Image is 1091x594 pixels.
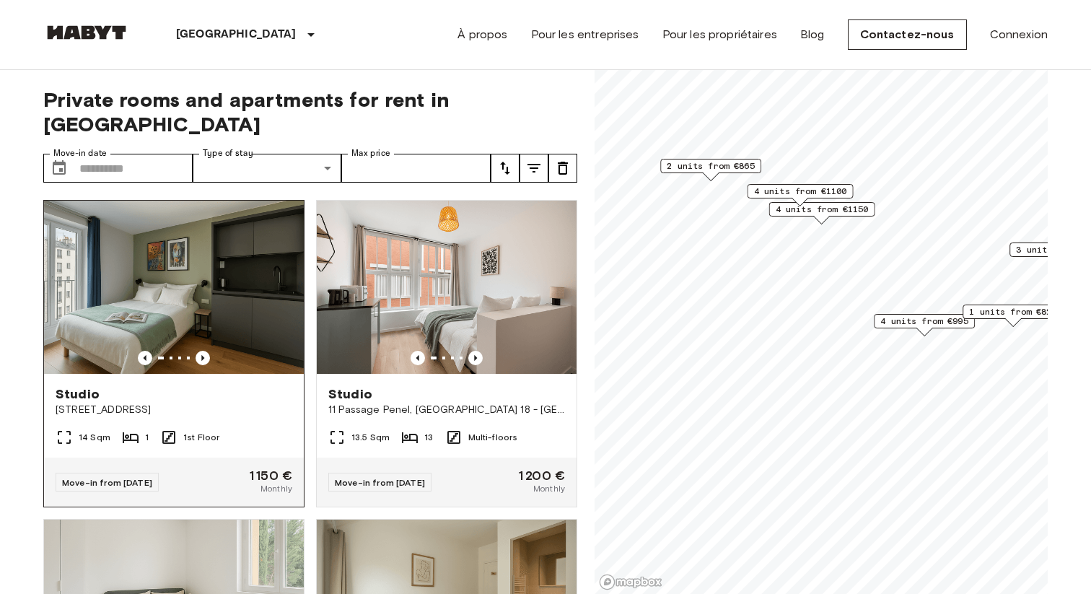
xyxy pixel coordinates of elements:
[468,431,518,444] span: Multi-floors
[260,482,292,495] span: Monthly
[328,385,372,403] span: Studio
[531,26,639,43] a: Pour les entreprises
[776,203,869,216] span: 4 units from €1150
[800,26,825,43] a: Blog
[44,201,304,374] img: Marketing picture of unit FR-18-009-004-001
[145,431,149,444] span: 1
[754,185,847,198] span: 4 units from €1100
[56,403,292,417] span: [STREET_ADDRESS]
[520,154,548,183] button: tune
[183,431,219,444] span: 1st Floor
[491,154,520,183] button: tune
[45,154,74,183] button: Choose date
[662,26,777,43] a: Pour les propriétaires
[969,305,1057,318] span: 1 units from €825
[138,351,152,365] button: Previous image
[548,154,577,183] button: tune
[990,26,1048,43] a: Connexion
[316,200,577,507] a: Marketing picture of unit FR-18-011-001-005Previous imagePrevious imageStudio11 Passage Penel, [G...
[457,26,507,43] a: À propos
[599,574,662,590] a: Mapbox logo
[533,482,565,495] span: Monthly
[317,201,577,374] img: Marketing picture of unit FR-18-011-001-005
[250,469,292,482] span: 1 150 €
[769,202,875,224] div: Map marker
[519,469,565,482] span: 1 200 €
[328,403,565,417] span: 11 Passage Penel, [GEOGRAPHIC_DATA] 18 - [GEOGRAPHIC_DATA]
[660,159,761,181] div: Map marker
[963,305,1064,327] div: Map marker
[79,431,110,444] span: 14 Sqm
[468,351,483,365] button: Previous image
[56,385,100,403] span: Studio
[62,477,152,488] span: Move-in from [DATE]
[351,147,390,160] label: Max price
[748,184,854,206] div: Map marker
[411,351,425,365] button: Previous image
[351,431,390,444] span: 13.5 Sqm
[53,147,107,160] label: Move-in date
[196,351,210,365] button: Previous image
[667,160,755,172] span: 2 units from €865
[874,314,975,336] div: Map marker
[43,87,577,136] span: Private rooms and apartments for rent in [GEOGRAPHIC_DATA]
[43,200,304,507] a: Marketing picture of unit FR-18-009-004-001Previous imagePrevious imageStudio[STREET_ADDRESS]14 S...
[424,431,433,444] span: 13
[880,315,968,328] span: 4 units from €995
[203,147,253,160] label: Type of stay
[848,19,967,50] a: Contactez-nous
[176,26,297,43] p: [GEOGRAPHIC_DATA]
[43,25,130,40] img: Habyt
[335,477,425,488] span: Move-in from [DATE]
